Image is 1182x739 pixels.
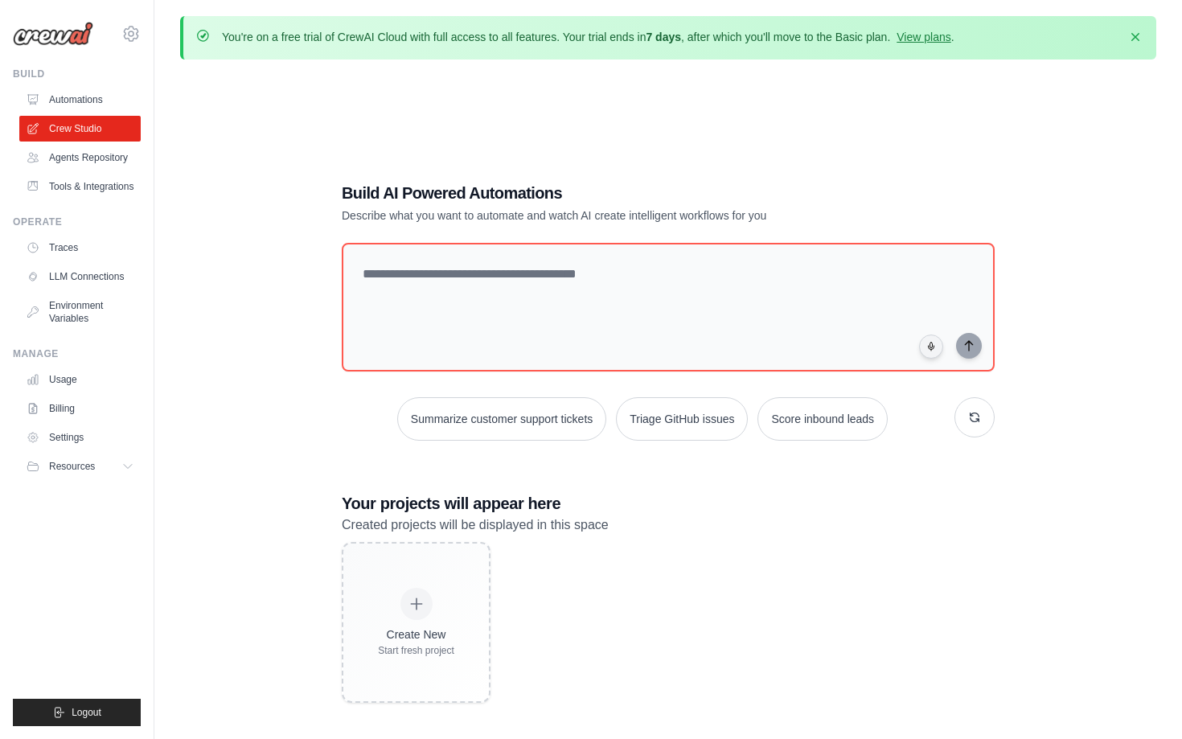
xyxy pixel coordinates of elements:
[19,293,141,331] a: Environment Variables
[72,706,101,719] span: Logout
[13,699,141,726] button: Logout
[616,397,748,441] button: Triage GitHub issues
[897,31,950,43] a: View plans
[19,174,141,199] a: Tools & Integrations
[19,87,141,113] a: Automations
[19,396,141,421] a: Billing
[342,207,882,224] p: Describe what you want to automate and watch AI create intelligent workflows for you
[646,31,681,43] strong: 7 days
[13,347,141,360] div: Manage
[757,397,888,441] button: Score inbound leads
[19,264,141,289] a: LLM Connections
[954,397,995,437] button: Get new suggestions
[19,116,141,142] a: Crew Studio
[19,454,141,479] button: Resources
[378,644,454,657] div: Start fresh project
[19,367,141,392] a: Usage
[19,425,141,450] a: Settings
[13,216,141,228] div: Operate
[13,22,93,46] img: Logo
[397,397,606,441] button: Summarize customer support tickets
[222,29,954,45] p: You're on a free trial of CrewAI Cloud with full access to all features. Your trial ends in , aft...
[342,515,995,536] p: Created projects will be displayed in this space
[342,492,995,515] h3: Your projects will appear here
[49,460,95,473] span: Resources
[342,182,882,204] h1: Build AI Powered Automations
[13,68,141,80] div: Build
[919,335,943,359] button: Click to speak your automation idea
[19,235,141,261] a: Traces
[378,626,454,643] div: Create New
[19,145,141,170] a: Agents Repository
